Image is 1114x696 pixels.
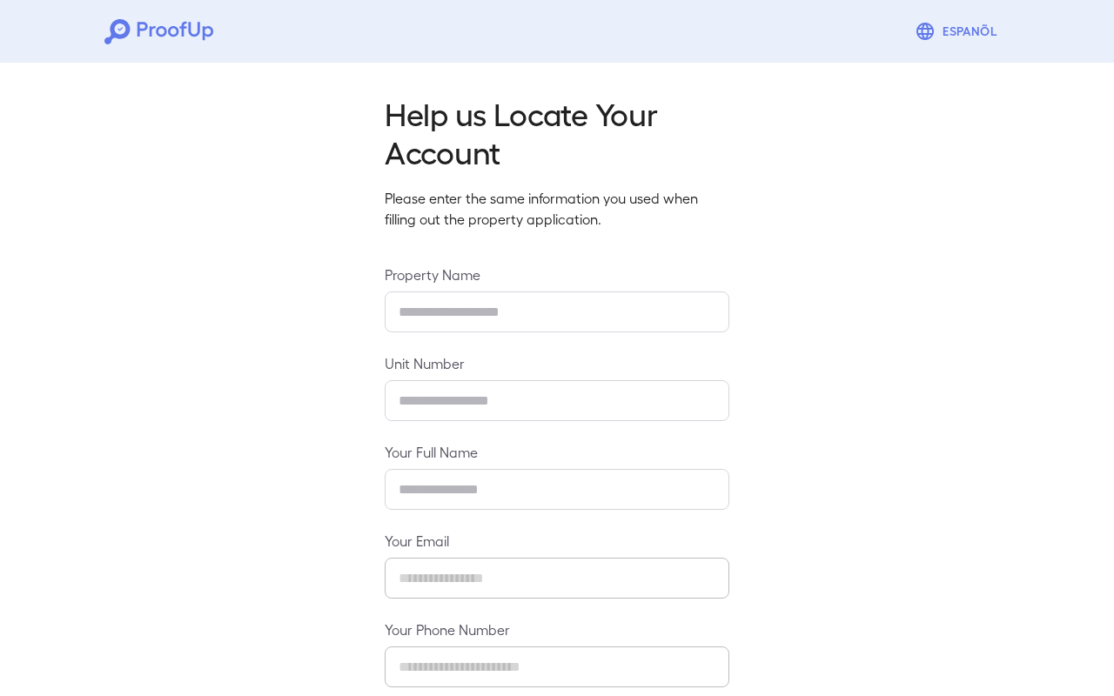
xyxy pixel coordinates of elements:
[385,442,729,462] label: Your Full Name
[385,619,729,639] label: Your Phone Number
[385,188,729,230] p: Please enter the same information you used when filling out the property application.
[385,264,729,284] label: Property Name
[385,94,729,171] h2: Help us Locate Your Account
[385,531,729,551] label: Your Email
[908,14,1010,49] button: Espanõl
[385,353,729,373] label: Unit Number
